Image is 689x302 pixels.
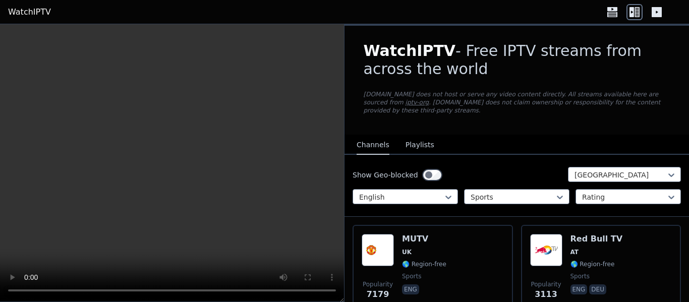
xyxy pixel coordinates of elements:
span: Popularity [531,280,561,288]
a: WatchIPTV [8,6,51,18]
h6: Red Bull TV [570,234,623,244]
span: 7179 [367,288,389,300]
p: deu [589,284,606,294]
span: Popularity [363,280,393,288]
h1: - Free IPTV streams from across the world [364,42,670,78]
button: Channels [357,136,389,155]
a: iptv-org [406,99,429,106]
h6: MUTV [402,234,446,244]
span: 🌎 Region-free [570,260,615,268]
p: eng [402,284,419,294]
label: Show Geo-blocked [353,170,418,180]
span: 3113 [535,288,557,300]
span: AT [570,248,579,256]
img: Red Bull TV [530,234,562,266]
img: MUTV [362,234,394,266]
button: Playlists [406,136,434,155]
span: sports [570,272,590,280]
p: eng [570,284,588,294]
p: [DOMAIN_NAME] does not host or serve any video content directly. All streams available here are s... [364,90,670,114]
span: 🌎 Region-free [402,260,446,268]
span: UK [402,248,412,256]
span: WatchIPTV [364,42,456,59]
span: sports [402,272,421,280]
